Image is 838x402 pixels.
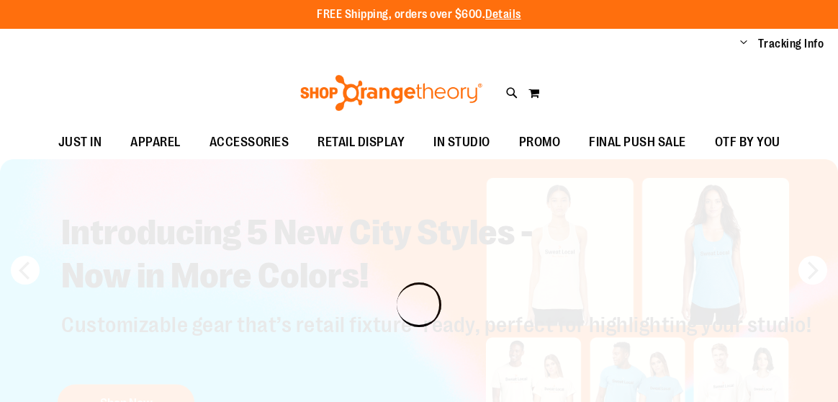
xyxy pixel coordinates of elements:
[758,36,824,52] a: Tracking Info
[317,126,405,158] span: RETAIL DISPLAY
[485,8,521,21] a: Details
[715,126,780,158] span: OTF BY YOU
[303,126,419,159] a: RETAIL DISPLAY
[505,126,575,159] a: PROMO
[298,75,485,111] img: Shop Orangetheory
[519,126,561,158] span: PROMO
[575,126,700,159] a: FINAL PUSH SALE
[317,6,521,23] p: FREE Shipping, orders over $600.
[116,126,195,159] a: APPAREL
[433,126,490,158] span: IN STUDIO
[44,126,117,159] a: JUST IN
[58,126,102,158] span: JUST IN
[419,126,505,159] a: IN STUDIO
[195,126,304,159] a: ACCESSORIES
[589,126,686,158] span: FINAL PUSH SALE
[130,126,181,158] span: APPAREL
[740,37,747,51] button: Account menu
[700,126,795,159] a: OTF BY YOU
[209,126,289,158] span: ACCESSORIES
